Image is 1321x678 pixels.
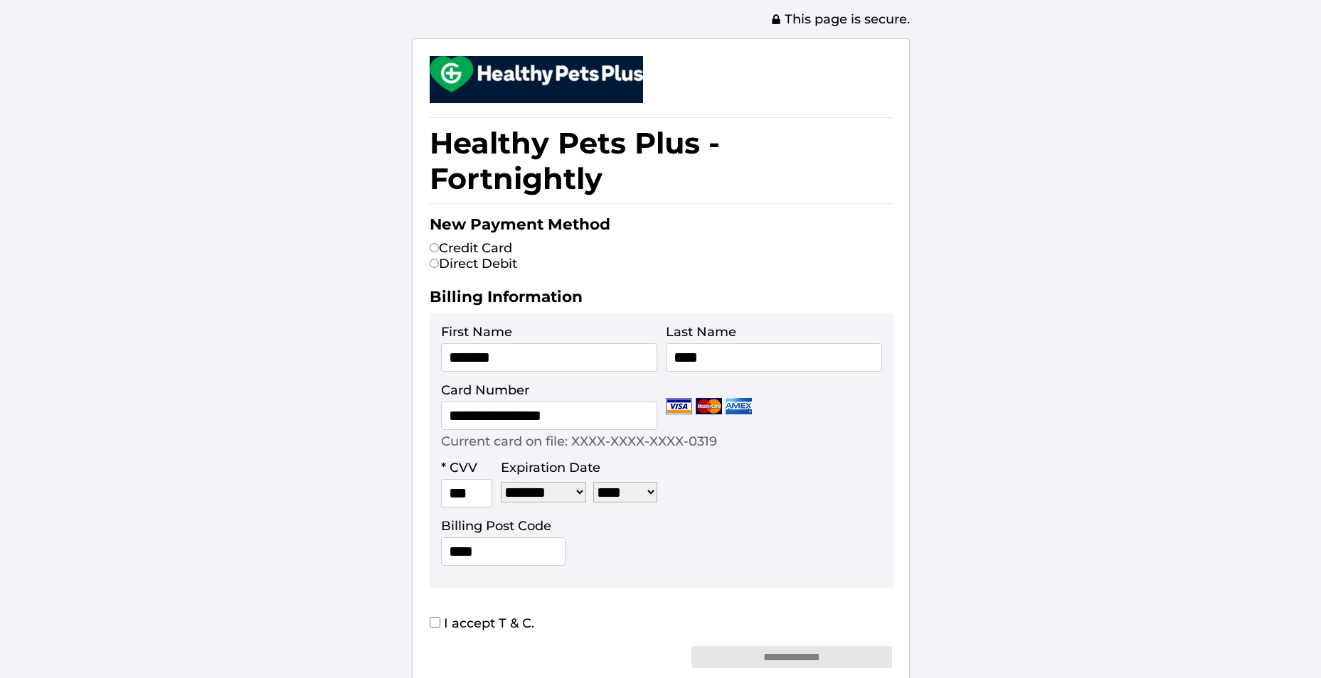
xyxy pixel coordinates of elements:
[430,240,512,256] label: Credit Card
[666,324,736,340] label: Last Name
[430,117,892,204] h1: Healthy Pets Plus - Fortnightly
[666,398,692,414] img: Visa
[430,617,440,628] input: I accept T & C.
[430,256,517,271] label: Direct Debit
[441,460,477,475] label: * CVV
[430,215,892,240] h2: New Payment Method
[430,615,534,631] label: I accept T & C.
[441,382,529,398] label: Card Number
[430,287,892,313] h2: Billing Information
[441,324,512,340] label: First Name
[430,243,439,252] input: Credit Card
[430,259,439,268] input: Direct Debit
[430,56,643,92] img: small.png
[726,398,752,414] img: Amex
[441,434,717,449] p: Current card on file: XXXX-XXXX-XXXX-0319
[770,11,910,27] span: This page is secure.
[696,398,722,414] img: Mastercard
[441,518,551,534] label: Billing Post Code
[501,460,600,475] label: Expiration Date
